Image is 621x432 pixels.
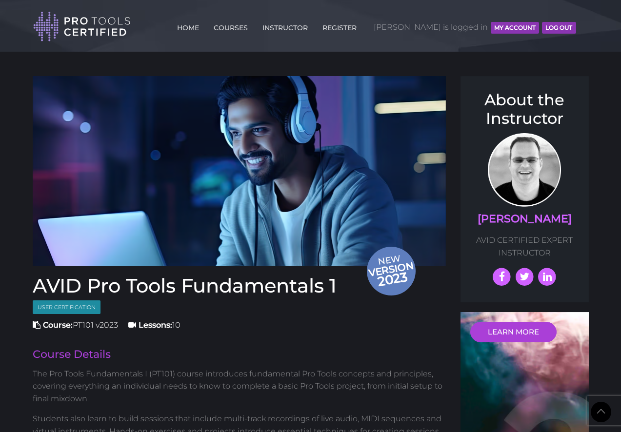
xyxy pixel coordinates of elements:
span: version [366,262,415,275]
a: COURSES [211,18,250,34]
img: Pro tools certified Fundamentals 1 Course cover [33,76,446,266]
h2: Course Details [33,349,446,360]
p: The Pro Tools Fundamentals I (PT101) course introduces fundamental Pro Tools concepts and princip... [33,368,446,405]
a: Back to Top [591,402,611,422]
span: 10 [128,320,180,330]
a: REGISTER [320,18,359,34]
strong: Lessons: [139,320,172,330]
h3: About the Instructor [470,91,579,128]
a: INSTRUCTOR [260,18,310,34]
a: LEARN MORE [470,322,557,342]
a: Newversion 2023 [33,76,446,266]
h1: AVID Pro Tools Fundamentals 1 [33,276,446,295]
a: [PERSON_NAME] [478,212,572,225]
a: HOME [175,18,201,34]
img: AVID Expert Instructor, Professor Scott Beckett profile photo [488,133,561,207]
span: 2023 [367,267,418,291]
img: Pro Tools Certified Logo [33,11,131,42]
button: MY ACCOUNT [491,22,539,34]
span: [PERSON_NAME] is logged in [374,13,576,42]
strong: Course: [43,320,73,330]
span: New [366,253,418,291]
span: User Certification [33,300,100,314]
span: PT101 v2023 [33,320,118,330]
p: AVID CERTIFIED EXPERT INSTRUCTOR [470,234,579,259]
button: Log Out [542,22,576,34]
